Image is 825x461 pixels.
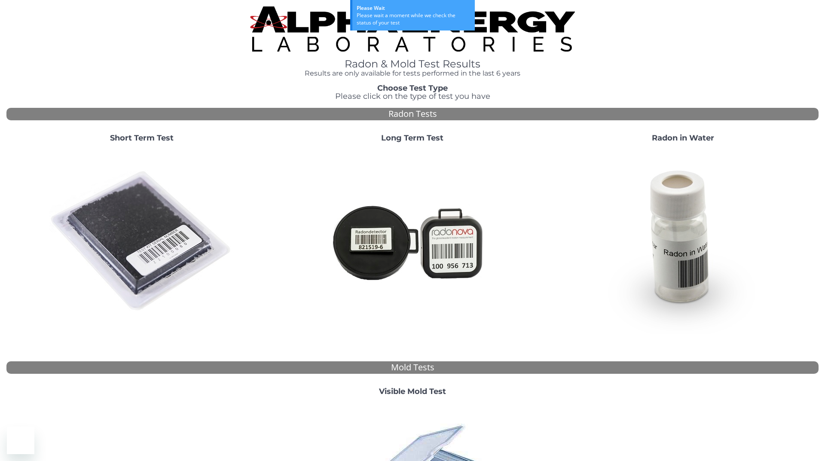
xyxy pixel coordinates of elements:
strong: Choose Test Type [377,83,448,93]
span: Please click on the type of test you have [335,92,490,101]
h4: Results are only available for tests performed in the last 6 years [250,70,575,77]
strong: Radon in Water [652,133,714,143]
div: Please Wait [357,4,471,12]
div: Radon Tests [6,108,819,120]
iframe: Button to launch messaging window [7,427,34,454]
strong: Short Term Test [110,133,174,143]
div: Please wait a moment while we check the status of your test [357,12,471,26]
h1: Radon & Mold Test Results [250,58,575,70]
img: Radtrak2vsRadtrak3.jpg [320,149,505,334]
img: TightCrop.jpg [250,6,575,52]
img: RadoninWater.jpg [591,149,776,334]
strong: Visible Mold Test [379,387,446,396]
img: ShortTerm.jpg [49,149,234,334]
div: Mold Tests [6,361,819,374]
strong: Long Term Test [381,133,443,143]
